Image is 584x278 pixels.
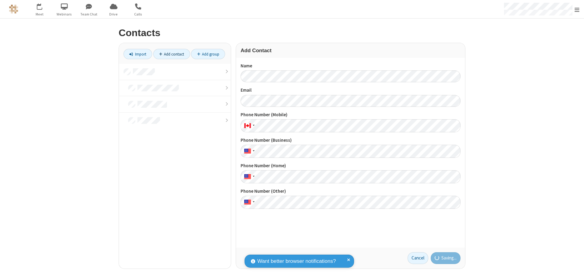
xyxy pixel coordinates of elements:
[241,48,461,53] h3: Add Contact
[153,49,190,59] a: Add contact
[41,3,45,8] div: 1
[123,49,152,59] a: Import
[441,255,457,262] span: Saving...
[102,12,125,17] span: Drive
[569,262,579,274] iframe: Chat
[28,12,51,17] span: Meet
[241,162,461,169] label: Phone Number (Home)
[241,119,256,132] div: Canada: + 1
[241,170,256,183] div: United States: + 1
[241,87,461,94] label: Email
[408,252,428,264] a: Cancel
[78,12,100,17] span: Team Chat
[191,49,225,59] a: Add group
[119,28,465,38] h2: Contacts
[127,12,150,17] span: Calls
[241,145,256,158] div: United States: + 1
[9,5,18,14] img: QA Selenium DO NOT DELETE OR CHANGE
[53,12,76,17] span: Webinars
[241,111,461,118] label: Phone Number (Mobile)
[431,252,461,264] button: Saving...
[241,188,461,195] label: Phone Number (Other)
[241,196,256,209] div: United States: + 1
[241,63,461,69] label: Name
[257,257,336,265] span: Want better browser notifications?
[241,137,461,144] label: Phone Number (Business)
